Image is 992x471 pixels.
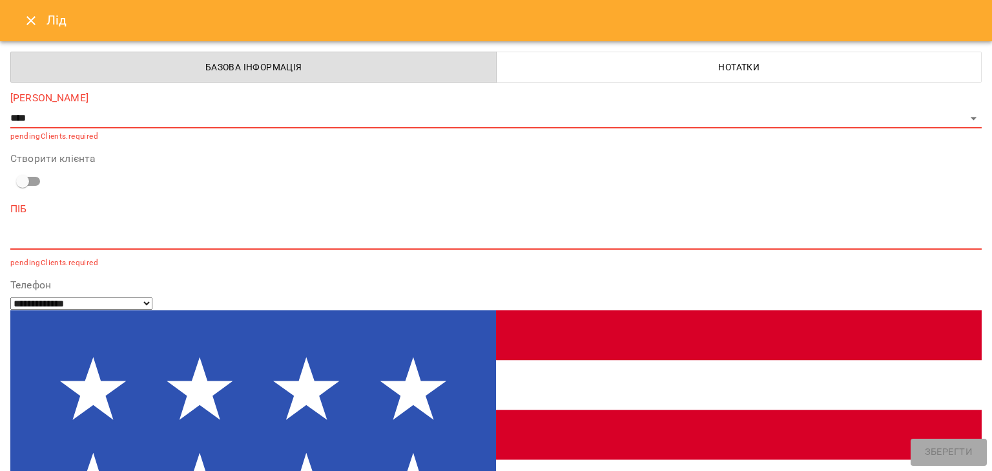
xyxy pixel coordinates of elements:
button: Базова інформація [10,52,497,83]
label: Створити клієнта [10,154,982,164]
label: Телефон [10,280,982,290]
label: ПІБ [10,204,982,214]
button: Close [15,5,46,36]
p: pendingClients.required [10,257,982,270]
button: Нотатки [496,52,982,83]
p: pendingClients.required [10,130,982,143]
span: Нотатки [504,59,975,75]
label: [PERSON_NAME] [10,93,982,103]
h6: Лід [46,10,976,30]
span: Базова інформація [19,59,489,75]
select: Phone number country [10,297,152,310]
